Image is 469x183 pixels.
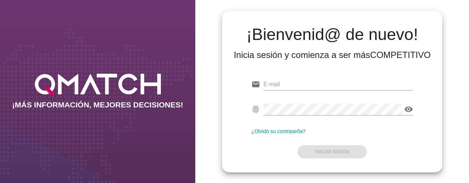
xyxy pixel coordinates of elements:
[404,105,413,114] i: visibility
[251,128,306,134] a: ¿Olvidó su contraseña?
[263,78,413,90] input: E-mail
[251,80,260,89] i: email
[12,100,183,109] h2: ¡MÁS INFORMACIÓN, MEJORES DECISIONES!
[234,49,431,61] div: Inicia sesión y comienza a ser más
[234,26,431,43] h2: ¡Bienvenid@ de nuevo!
[370,50,431,60] strong: COMPETITIVO
[251,105,260,114] i: fingerprint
